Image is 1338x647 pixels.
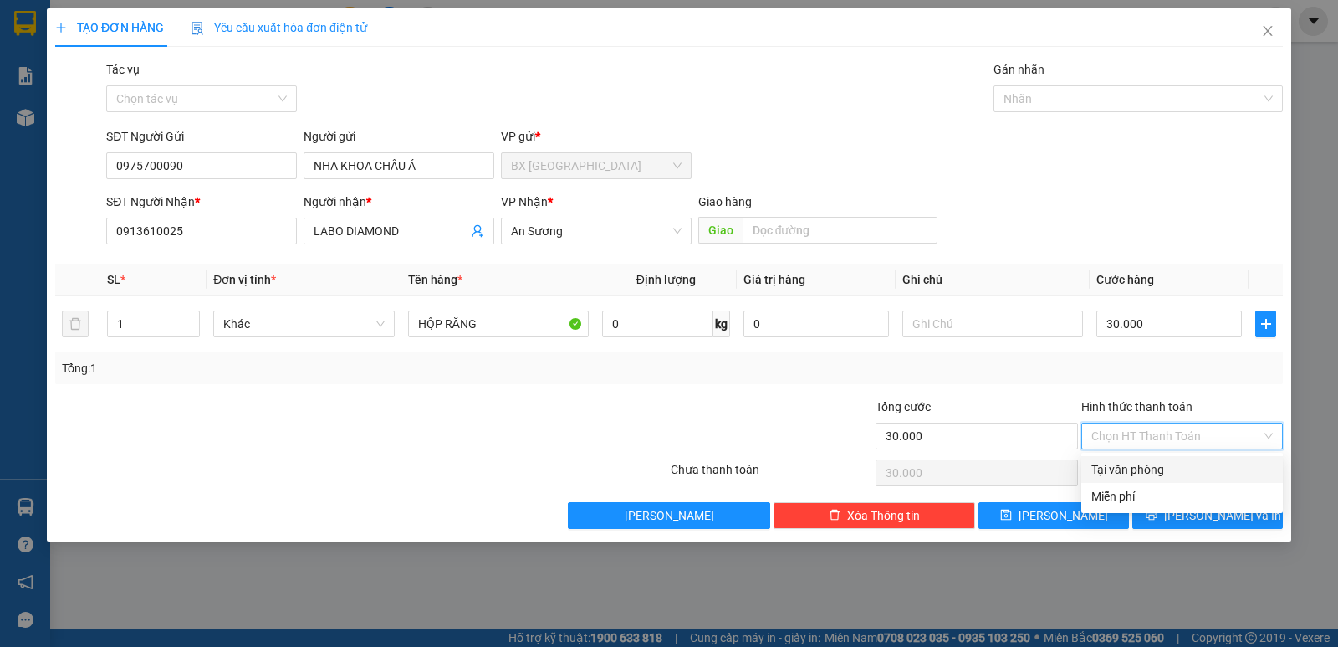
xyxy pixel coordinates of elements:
span: Yêu cầu xuất hóa đơn điện tử [191,21,367,34]
span: SL [107,273,120,286]
button: save[PERSON_NAME] [978,502,1129,529]
span: [PERSON_NAME] [625,506,714,525]
span: Tổng cước [876,400,931,413]
span: Tên hàng [408,273,462,286]
span: Định lượng [636,273,696,286]
button: [PERSON_NAME] [568,502,769,529]
span: TẠO ĐƠN HÀNG [55,21,164,34]
span: [PERSON_NAME] và In [1164,506,1281,525]
span: kg [713,311,730,337]
div: SĐT Người Nhận [106,193,297,211]
div: VP gửi [501,127,692,146]
span: close [1261,24,1274,38]
div: Tổng: 1 [62,359,518,377]
div: BX [GEOGRAPHIC_DATA] [14,14,184,54]
span: Nhận: [196,16,236,33]
div: Người nhận [304,193,494,211]
span: user-add [471,224,484,238]
span: delete [829,509,840,522]
span: [PERSON_NAME] [1019,506,1108,525]
span: Khác [223,311,384,336]
span: Giá trị hàng [743,273,805,286]
label: Tác vụ [106,63,140,76]
div: An Sương [196,14,340,34]
span: Đơn vị tính [213,273,276,286]
th: Ghi chú [896,264,1090,296]
span: CC : [193,112,217,130]
div: Chưa thanh toán [669,460,874,490]
span: plus [55,22,67,33]
span: plus [1256,317,1275,331]
input: Ghi Chú [902,311,1083,337]
div: Người gửi [304,127,494,146]
div: Miễn phí [1091,487,1273,506]
button: printer[PERSON_NAME] và In [1132,502,1283,529]
div: Tại văn phòng [1091,460,1273,479]
span: BX Tân Châu [511,153,682,178]
button: plus [1255,311,1276,337]
span: printer [1146,509,1157,522]
div: 0372926214 [14,74,184,98]
div: SĐT Người Gửi [106,127,297,146]
button: Close [1244,8,1291,55]
span: An Sương [511,218,682,244]
label: Hình thức thanh toán [1081,400,1192,413]
span: Giao [698,217,743,244]
input: 0 [743,311,889,337]
span: save [1000,509,1012,522]
div: 70.000 [193,108,341,131]
span: Cước hàng [1096,273,1154,286]
div: TUẤN [14,54,184,74]
button: delete [62,311,89,337]
span: Xóa Thông tin [847,506,920,525]
span: VP Nhận [501,195,548,208]
div: 0979352525 [196,54,340,78]
button: deleteXóa Thông tin [774,502,975,529]
span: Gửi: [14,16,40,33]
label: Gán nhãn [993,63,1044,76]
span: Giao hàng [698,195,752,208]
div: THANH [196,34,340,54]
img: icon [191,22,204,35]
input: VD: Bàn, Ghế [408,311,589,337]
input: Dọc đường [743,217,938,244]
